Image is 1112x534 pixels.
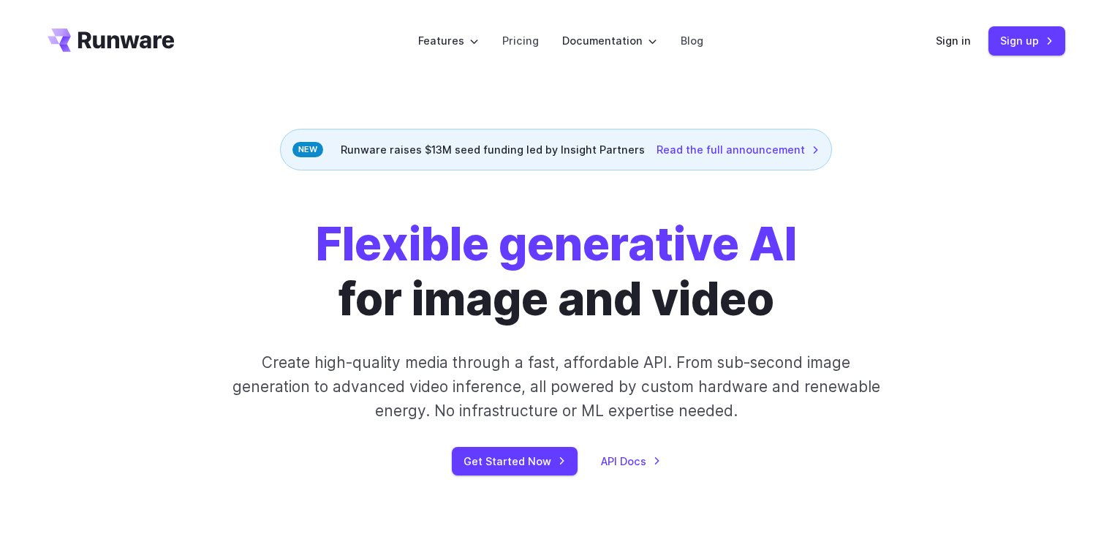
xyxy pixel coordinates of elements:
a: Pricing [502,32,539,49]
strong: Flexible generative AI [316,217,797,271]
a: Read the full announcement [657,141,820,158]
a: API Docs [601,453,661,470]
h1: for image and video [316,217,797,327]
label: Features [418,32,479,49]
p: Create high-quality media through a fast, affordable API. From sub-second image generation to adv... [230,350,882,424]
a: Get Started Now [452,447,578,475]
a: Go to / [48,29,175,52]
a: Sign in [936,32,971,49]
a: Blog [681,32,703,49]
label: Documentation [562,32,657,49]
a: Sign up [988,26,1065,55]
div: Runware raises $13M seed funding led by Insight Partners [280,129,832,170]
